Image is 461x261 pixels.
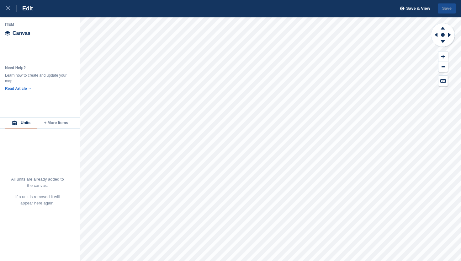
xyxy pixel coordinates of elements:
img: canvas-icn.9d1aba5b.svg [5,31,10,36]
button: + More Items [37,118,75,128]
div: Edit [17,5,33,12]
a: Read Article → [5,86,32,91]
button: Zoom Out [438,62,448,72]
button: Save & View [396,3,430,14]
p: If a unit is removed it will appear here again. [11,194,64,206]
button: Zoom In [438,52,448,62]
button: Save [438,3,456,14]
div: Item [5,22,75,27]
button: Keyboard Shortcuts [438,76,448,86]
div: Need Help? [5,65,68,71]
div: Learn how to create and update your map. [5,73,68,84]
button: Units [5,118,37,128]
span: Save & View [406,5,430,12]
p: All units are already added to the canvas. [11,176,64,189]
span: Canvas [13,31,30,36]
